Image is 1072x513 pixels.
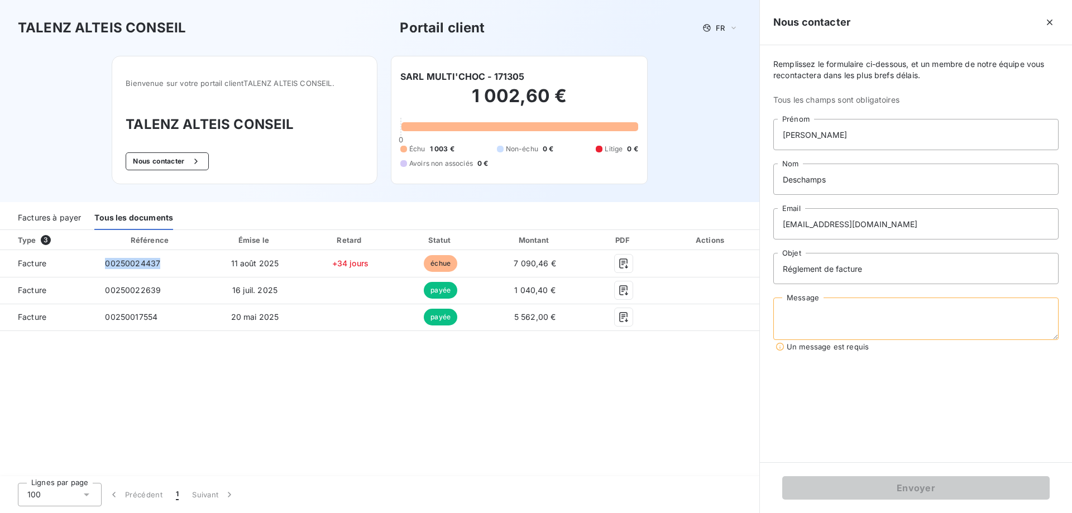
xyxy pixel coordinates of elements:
[398,234,483,246] div: Statut
[424,282,457,299] span: payée
[587,234,661,246] div: PDF
[176,489,179,500] span: 1
[18,18,186,38] h3: TALENZ ALTEIS CONSEIL
[773,94,1059,106] span: Tous les champs sont obligatoires
[105,285,161,295] span: 00250022639
[605,144,623,154] span: Litige
[131,236,169,244] div: Référence
[18,207,81,230] div: Factures à payer
[307,234,394,246] div: Retard
[627,144,638,154] span: 0 €
[773,208,1059,239] input: placeholder
[332,258,368,268] span: +34 jours
[9,258,87,269] span: Facture
[424,255,457,272] span: échue
[773,164,1059,195] input: placeholder
[126,79,363,88] span: Bienvenue sur votre portail client TALENZ ALTEIS CONSEIL .
[477,159,488,169] span: 0 €
[514,312,556,322] span: 5 562,00 €
[232,285,277,295] span: 16 juil. 2025
[773,15,850,30] h5: Nous contacter
[102,483,169,506] button: Précédent
[207,234,302,246] div: Émise le
[409,159,473,169] span: Avoirs non associés
[11,234,94,246] div: Type
[409,144,425,154] span: Échu
[185,483,242,506] button: Suivant
[9,285,87,296] span: Facture
[400,85,638,118] h2: 1 002,60 €
[400,18,485,38] h3: Portail client
[126,152,208,170] button: Nous contacter
[9,311,87,323] span: Facture
[773,59,1059,81] span: Remplissez le formulaire ci-dessous, et un membre de notre équipe vous recontactera dans les plus...
[773,253,1059,284] input: placeholder
[424,309,457,325] span: payée
[126,114,363,135] h3: TALENZ ALTEIS CONSEIL
[487,234,582,246] div: Montant
[231,312,279,322] span: 20 mai 2025
[514,285,556,295] span: 1 040,40 €
[231,258,279,268] span: 11 août 2025
[665,234,757,246] div: Actions
[506,144,538,154] span: Non-échu
[430,144,454,154] span: 1 003 €
[169,483,185,506] button: 1
[514,258,556,268] span: 7 090,46 €
[27,489,41,500] span: 100
[400,70,525,83] h6: SARL MULTI'CHOC - 171305
[543,144,553,154] span: 0 €
[399,135,403,144] span: 0
[716,23,725,32] span: FR
[782,476,1050,500] button: Envoyer
[94,207,173,230] div: Tous les documents
[773,119,1059,150] input: placeholder
[105,258,160,268] span: 00250024437
[41,235,51,245] span: 3
[105,312,157,322] span: 00250017554
[787,342,869,351] span: Un message est requis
